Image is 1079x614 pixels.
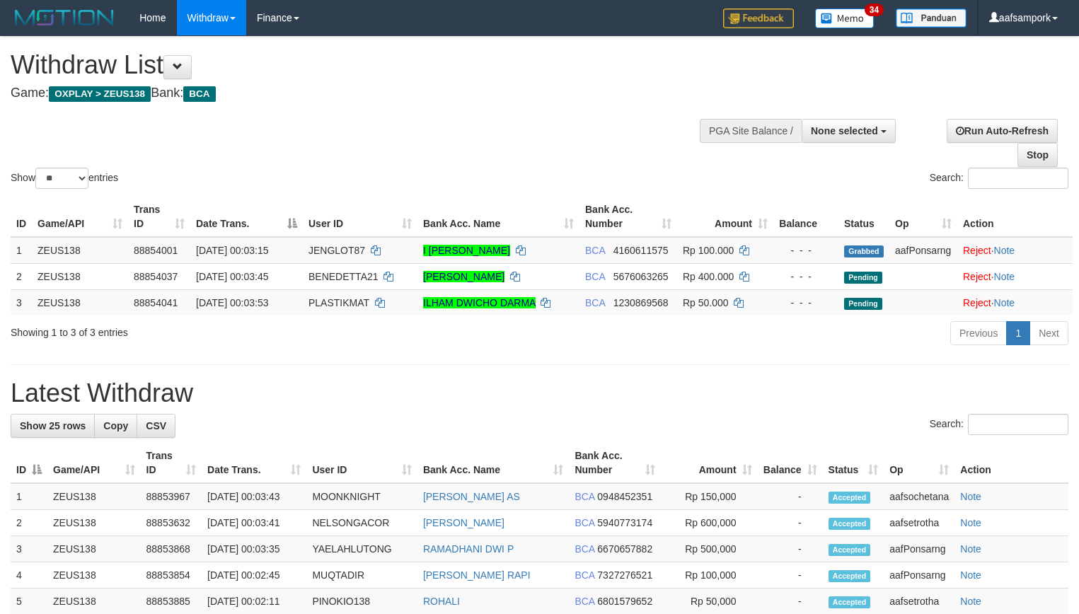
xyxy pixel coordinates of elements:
a: Note [994,245,1015,256]
span: OXPLAY > ZEUS138 [49,86,151,102]
span: Copy 0948452351 to clipboard [597,491,652,502]
input: Search: [968,414,1068,435]
span: Accepted [829,518,871,530]
span: 88854001 [134,245,178,256]
div: Showing 1 to 3 of 3 entries [11,320,439,340]
label: Search: [930,168,1068,189]
th: Action [954,443,1068,483]
td: 88853868 [141,536,202,562]
span: BCA [575,569,594,581]
span: Copy 7327276521 to clipboard [597,569,652,581]
span: 34 [865,4,884,16]
span: Copy 6670657882 to clipboard [597,543,652,555]
span: BCA [575,596,594,607]
td: NELSONGACOR [306,510,417,536]
td: Rp 150,000 [661,483,757,510]
td: aafsochetana [884,483,954,510]
a: 1 [1006,321,1030,345]
td: [DATE] 00:02:45 [202,562,306,589]
img: MOTION_logo.png [11,7,118,28]
td: aafPonsarng [884,562,954,589]
span: Copy 6801579652 to clipboard [597,596,652,607]
td: ZEUS138 [32,263,128,289]
span: [DATE] 00:03:15 [196,245,268,256]
th: Date Trans.: activate to sort column descending [190,197,303,237]
td: 3 [11,536,47,562]
button: None selected [802,119,896,143]
td: - [758,536,823,562]
div: - - - [779,243,833,257]
th: Status: activate to sort column ascending [823,443,884,483]
span: BCA [575,543,594,555]
th: Date Trans.: activate to sort column ascending [202,443,306,483]
td: aafPonsarng [889,237,957,264]
span: Accepted [829,596,871,608]
input: Search: [968,168,1068,189]
span: Copy 4160611575 to clipboard [613,245,669,256]
span: PLASTIKMAT [308,297,369,308]
a: Reject [963,297,991,308]
th: Balance [773,197,838,237]
span: Copy 5940773174 to clipboard [597,517,652,528]
th: Amount: activate to sort column ascending [677,197,773,237]
a: CSV [137,414,175,438]
h1: Withdraw List [11,51,705,79]
span: BCA [585,245,605,256]
span: Rp 50.000 [683,297,729,308]
h1: Latest Withdraw [11,379,1068,407]
span: BENEDETTA21 [308,271,379,282]
td: · [957,237,1073,264]
td: MUQTADIR [306,562,417,589]
span: Copy 1230869568 to clipboard [613,297,669,308]
div: - - - [779,296,833,310]
th: Balance: activate to sort column ascending [758,443,823,483]
a: Note [960,543,981,555]
td: 4 [11,562,47,589]
select: Showentries [35,168,88,189]
th: Bank Acc. Number: activate to sort column ascending [579,197,677,237]
th: Amount: activate to sort column ascending [661,443,757,483]
td: ZEUS138 [47,483,141,510]
th: Bank Acc. Name: activate to sort column ascending [417,443,570,483]
label: Show entries [11,168,118,189]
span: Pending [844,272,882,284]
a: [PERSON_NAME] AS [423,491,520,502]
th: Game/API: activate to sort column ascending [32,197,128,237]
th: Op: activate to sort column ascending [884,443,954,483]
a: Note [994,271,1015,282]
a: Note [960,596,981,607]
th: Bank Acc. Number: activate to sort column ascending [569,443,661,483]
td: 2 [11,510,47,536]
th: Bank Acc. Name: activate to sort column ascending [417,197,579,237]
span: BCA [585,297,605,308]
span: BCA [183,86,215,102]
a: Note [994,297,1015,308]
a: Note [960,569,981,581]
a: Stop [1017,143,1058,167]
span: Accepted [829,544,871,556]
span: None selected [811,125,878,137]
td: Rp 100,000 [661,562,757,589]
h4: Game: Bank: [11,86,705,100]
a: Previous [950,321,1007,345]
label: Search: [930,414,1068,435]
span: Show 25 rows [20,420,86,431]
td: Rp 600,000 [661,510,757,536]
td: - [758,483,823,510]
span: JENGLOT87 [308,245,365,256]
td: [DATE] 00:03:41 [202,510,306,536]
th: User ID: activate to sort column ascending [306,443,417,483]
a: ILHAM DWICHO DARMA [423,297,536,308]
a: Note [960,517,981,528]
a: Run Auto-Refresh [947,119,1058,143]
a: I [PERSON_NAME] [423,245,510,256]
span: BCA [585,271,605,282]
td: 88853967 [141,483,202,510]
img: Feedback.jpg [723,8,794,28]
td: ZEUS138 [47,562,141,589]
span: [DATE] 00:03:45 [196,271,268,282]
td: ZEUS138 [32,289,128,315]
td: MOONKNIGHT [306,483,417,510]
td: · [957,263,1073,289]
th: Action [957,197,1073,237]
